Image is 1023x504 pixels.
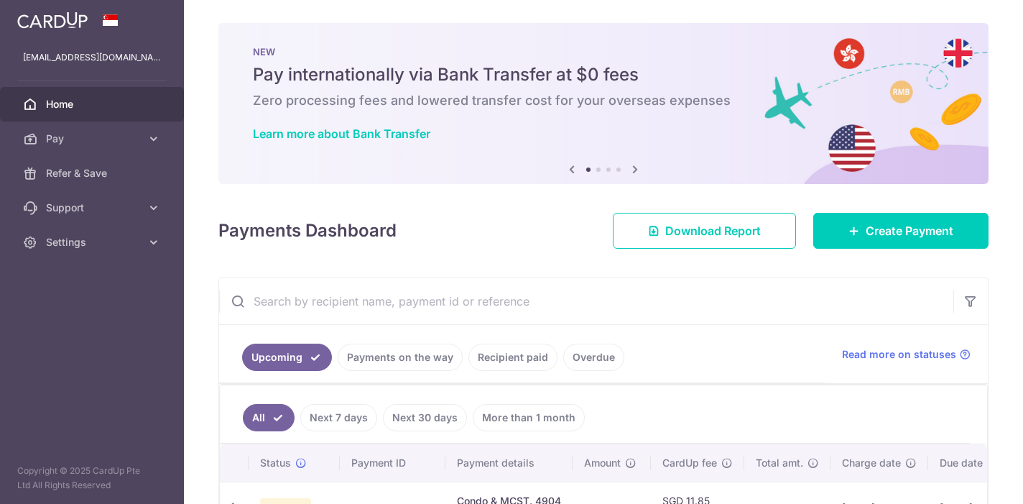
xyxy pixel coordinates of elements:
[243,404,295,431] a: All
[46,201,141,215] span: Support
[46,235,141,249] span: Settings
[46,132,141,146] span: Pay
[219,278,953,324] input: Search by recipient name, payment id or reference
[756,456,803,470] span: Total amt.
[253,127,430,141] a: Learn more about Bank Transfer
[473,404,585,431] a: More than 1 month
[662,456,717,470] span: CardUp fee
[23,50,161,65] p: [EMAIL_ADDRESS][DOMAIN_NAME]
[866,222,953,239] span: Create Payment
[253,46,954,58] p: NEW
[563,344,624,371] a: Overdue
[46,166,141,180] span: Refer & Save
[468,344,557,371] a: Recipient paid
[383,404,467,431] a: Next 30 days
[218,23,989,184] img: Bank transfer banner
[242,344,332,371] a: Upcoming
[338,344,463,371] a: Payments on the way
[46,97,141,111] span: Home
[842,347,971,362] a: Read more on statuses
[665,222,761,239] span: Download Report
[17,12,88,29] img: CardUp
[218,218,397,244] h4: Payments Dashboard
[260,456,291,470] span: Status
[253,92,954,109] h6: Zero processing fees and lowered transfer cost for your overseas expenses
[445,444,573,482] th: Payment details
[340,444,445,482] th: Payment ID
[940,456,983,470] span: Due date
[842,347,956,362] span: Read more on statuses
[613,213,796,249] a: Download Report
[300,404,377,431] a: Next 7 days
[253,63,954,86] h5: Pay internationally via Bank Transfer at $0 fees
[813,213,989,249] a: Create Payment
[584,456,621,470] span: Amount
[842,456,901,470] span: Charge date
